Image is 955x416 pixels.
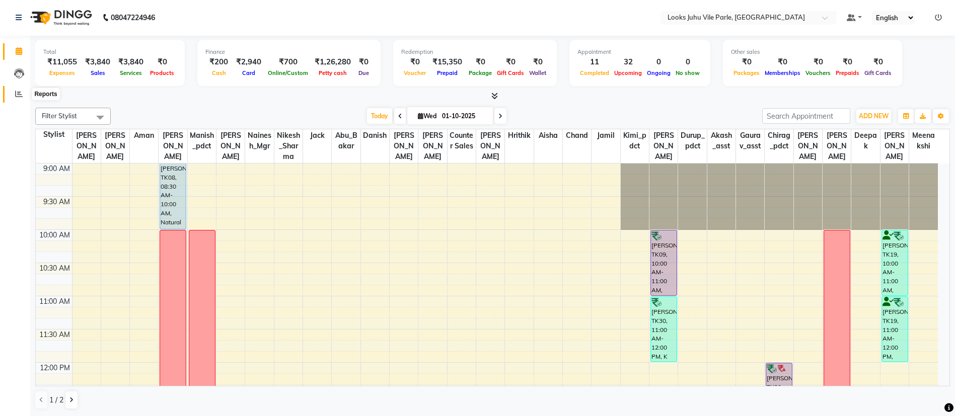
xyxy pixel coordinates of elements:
span: Kimi_pdct [621,129,649,152]
span: Expenses [47,69,78,76]
span: Vouchers [803,69,833,76]
span: Counter Sales [448,129,476,152]
span: Nikesh_Sharma [274,129,303,163]
span: Ongoing [644,69,673,76]
span: Today [367,108,392,124]
input: Search Appointment [762,108,850,124]
div: ₹0 [494,56,527,68]
div: [PERSON_NAME], TK09, 10:00 AM-11:00 AM, Wash Shampoo(F) [651,230,677,295]
span: [PERSON_NAME] [72,129,101,163]
div: ₹0 [355,56,373,68]
span: Meenakshi [909,129,938,152]
div: Other sales [731,48,894,56]
div: [PERSON_NAME], TK19, 10:00 AM-11:00 AM, Artistic Director Cut(M) [882,230,908,295]
div: 32 [612,56,644,68]
div: [PERSON_NAME], TK30, 11:00 AM-12:00 PM, K Fusio Dose Treatment [651,297,677,362]
div: 11:30 AM [37,329,72,340]
span: Sales [88,69,108,76]
span: [PERSON_NAME] [418,129,447,163]
span: Upcoming [612,69,644,76]
span: [PERSON_NAME] [794,129,822,163]
span: Wed [415,112,439,120]
div: [PERSON_NAME], TK19, 11:00 AM-12:00 PM, Color Touchup Inoa(M) [882,297,908,362]
span: [PERSON_NAME] [101,129,129,163]
span: Chand [563,129,591,142]
span: Akash_asst [707,129,736,152]
div: Stylist [36,129,72,140]
div: Redemption [401,48,549,56]
div: [PERSON_NAME], TK08, 08:30 AM-10:00 AM, Natural Nail Extensions [160,163,186,229]
span: [PERSON_NAME] [476,129,504,163]
span: Gaurav_asst [736,129,764,152]
span: Products [148,69,177,76]
div: ₹0 [731,56,762,68]
span: 1 / 2 [49,395,63,405]
div: ₹200 [205,56,232,68]
span: [PERSON_NAME] [823,129,851,163]
div: ₹700 [265,56,311,68]
span: ADD NEW [859,112,889,120]
div: ₹2,940 [232,56,265,68]
div: ₹0 [862,56,894,68]
div: ₹0 [148,56,177,68]
div: ₹15,350 [428,56,466,68]
span: Deepak [851,129,879,152]
span: Danish [361,129,389,142]
span: Online/Custom [265,69,311,76]
div: Total [43,48,177,56]
span: Due [356,69,372,76]
div: ₹0 [803,56,833,68]
span: [PERSON_NAME] [216,129,245,163]
span: Hrithik [505,129,533,142]
div: ₹3,840 [114,56,148,68]
span: [PERSON_NAME] [159,129,187,163]
span: Prepaids [833,69,862,76]
div: 10:30 AM [37,263,72,274]
div: ₹0 [762,56,803,68]
div: ₹0 [527,56,549,68]
div: 9:00 AM [41,163,72,174]
span: Wallet [527,69,549,76]
span: Aisha [534,129,562,142]
span: [PERSON_NAME] [649,129,678,163]
span: Nainesh_Mgr [245,129,273,152]
span: Completed [577,69,612,76]
div: 9:30 AM [41,197,72,207]
button: ADD NEW [856,109,891,123]
div: 0 [673,56,702,68]
span: Voucher [401,69,428,76]
div: 11:00 AM [37,296,72,307]
span: Filter Stylist [42,112,77,120]
span: No show [673,69,702,76]
span: Durup_pdct [678,129,706,152]
div: ₹0 [466,56,494,68]
span: Services [117,69,144,76]
span: Packages [731,69,762,76]
div: ₹3,840 [81,56,114,68]
div: ₹11,055 [43,56,81,68]
b: 08047224946 [111,4,155,32]
div: Reports [32,88,59,100]
div: ₹0 [401,56,428,68]
span: Aman [130,129,158,142]
div: Finance [205,48,373,56]
span: [PERSON_NAME] [390,129,418,163]
div: Appointment [577,48,702,56]
div: 0 [644,56,673,68]
span: Gift Cards [862,69,894,76]
span: Memberships [762,69,803,76]
span: Cash [209,69,229,76]
span: Petty cash [316,69,349,76]
input: 2025-10-01 [439,109,489,124]
span: Package [466,69,494,76]
span: Manish_pdct [188,129,216,152]
span: Jack [303,129,331,142]
span: Gift Cards [494,69,527,76]
img: logo [26,4,95,32]
span: Prepaid [434,69,460,76]
div: 11 [577,56,612,68]
span: Card [240,69,258,76]
div: 10:00 AM [37,230,72,240]
span: [PERSON_NAME] [880,129,909,163]
div: 12:00 PM [38,363,72,373]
